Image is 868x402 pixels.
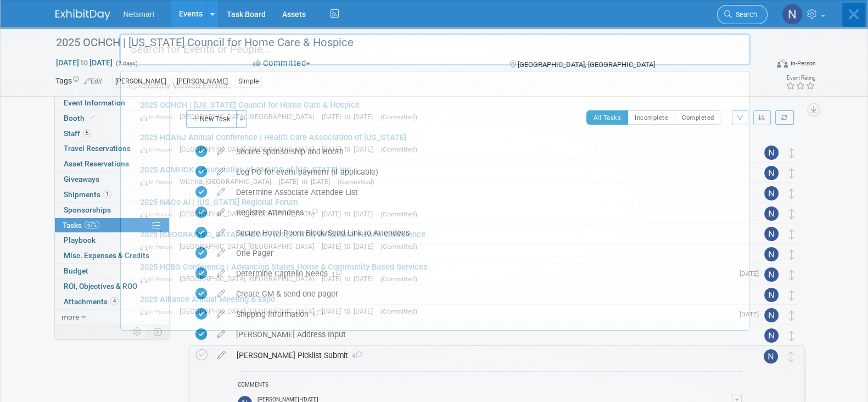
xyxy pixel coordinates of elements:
[279,177,335,186] span: [DATE] to [DATE]
[119,33,751,65] input: Search for Events or People...
[135,192,743,224] a: 2025 NACo AI | [US_STATE] Regional Forum In-Person [GEOGRAPHIC_DATA], [GEOGRAPHIC_DATA] [DATE] to...
[322,307,378,315] span: [DATE] to [DATE]
[140,308,177,315] span: In-Person
[380,210,417,218] span: (Committed)
[322,145,378,153] span: [DATE] to [DATE]
[380,243,417,250] span: (Committed)
[380,146,417,153] span: (Committed)
[180,242,320,250] span: [GEOGRAPHIC_DATA], [GEOGRAPHIC_DATA]
[322,275,378,283] span: [DATE] to [DATE]
[180,177,277,186] span: Wichita, [GEOGRAPHIC_DATA]
[135,257,743,289] a: 2025 HCBS Conference | Advancing States Home & Community Based Services In-Person [GEOGRAPHIC_DAT...
[322,113,378,121] span: [DATE] to [DATE]
[380,113,417,121] span: (Committed)
[135,95,743,127] a: 2025 OCHCH | [US_STATE] Council for Home Care & Hospice In-Person [GEOGRAPHIC_DATA], [GEOGRAPHIC_...
[322,210,378,218] span: [DATE] to [DATE]
[140,114,177,121] span: In-Person
[135,160,743,192] a: 2025 ACMHCK | Association of CMHCS of [US_STATE] Inc In-Person Wichita, [GEOGRAPHIC_DATA] [DATE] ...
[135,289,743,321] a: 2025 Alliance Annual Meeting & Expo In-Person [GEOGRAPHIC_DATA], [GEOGRAPHIC_DATA] [DATE] to [DAT...
[135,127,743,159] a: 2025 HCANJ Annual Conference | Health Care Association of [US_STATE] In-Person [GEOGRAPHIC_DATA],...
[140,211,177,218] span: In-Person
[140,146,177,153] span: In-Person
[338,178,374,186] span: (Committed)
[180,275,320,283] span: [GEOGRAPHIC_DATA], [GEOGRAPHIC_DATA]
[140,276,177,283] span: In-Person
[180,307,320,315] span: [GEOGRAPHIC_DATA], [GEOGRAPHIC_DATA]
[180,113,320,121] span: [GEOGRAPHIC_DATA], [GEOGRAPHIC_DATA]
[140,178,177,186] span: In-Person
[380,308,417,315] span: (Committed)
[322,242,378,250] span: [DATE] to [DATE]
[180,210,320,218] span: [GEOGRAPHIC_DATA], [GEOGRAPHIC_DATA]
[180,145,320,153] span: [GEOGRAPHIC_DATA], [GEOGRAPHIC_DATA]
[135,225,743,256] a: 2025 [GEOGRAPHIC_DATA] BHCON | [US_STATE] Behavioral Health Conference In-Person [GEOGRAPHIC_DATA...
[126,71,743,95] div: Recently Viewed Events:
[380,275,417,283] span: (Committed)
[140,243,177,250] span: In-Person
